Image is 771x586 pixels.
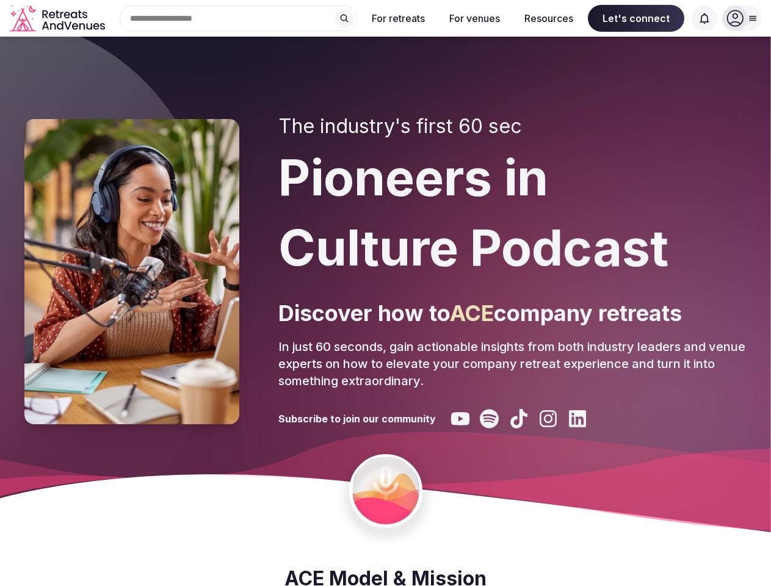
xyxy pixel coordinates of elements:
[10,5,107,32] svg: Retreats and Venues company logo
[362,5,435,32] button: For retreats
[24,119,239,424] img: Pioneers in Culture Podcast
[278,338,747,389] p: In just 60 seconds, gain actionable insights from both industry leaders and venue experts on how ...
[588,5,684,32] span: Let's connect
[278,143,747,283] h1: Pioneers in Culture Podcast
[450,300,494,327] span: ACE
[278,298,747,328] p: Discover how to company retreats
[515,5,583,32] button: Resources
[440,5,510,32] button: For venues
[10,5,107,32] a: Visit the homepage
[278,115,747,138] h2: The industry's first 60 sec
[278,412,436,425] h3: Subscribe to join our community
